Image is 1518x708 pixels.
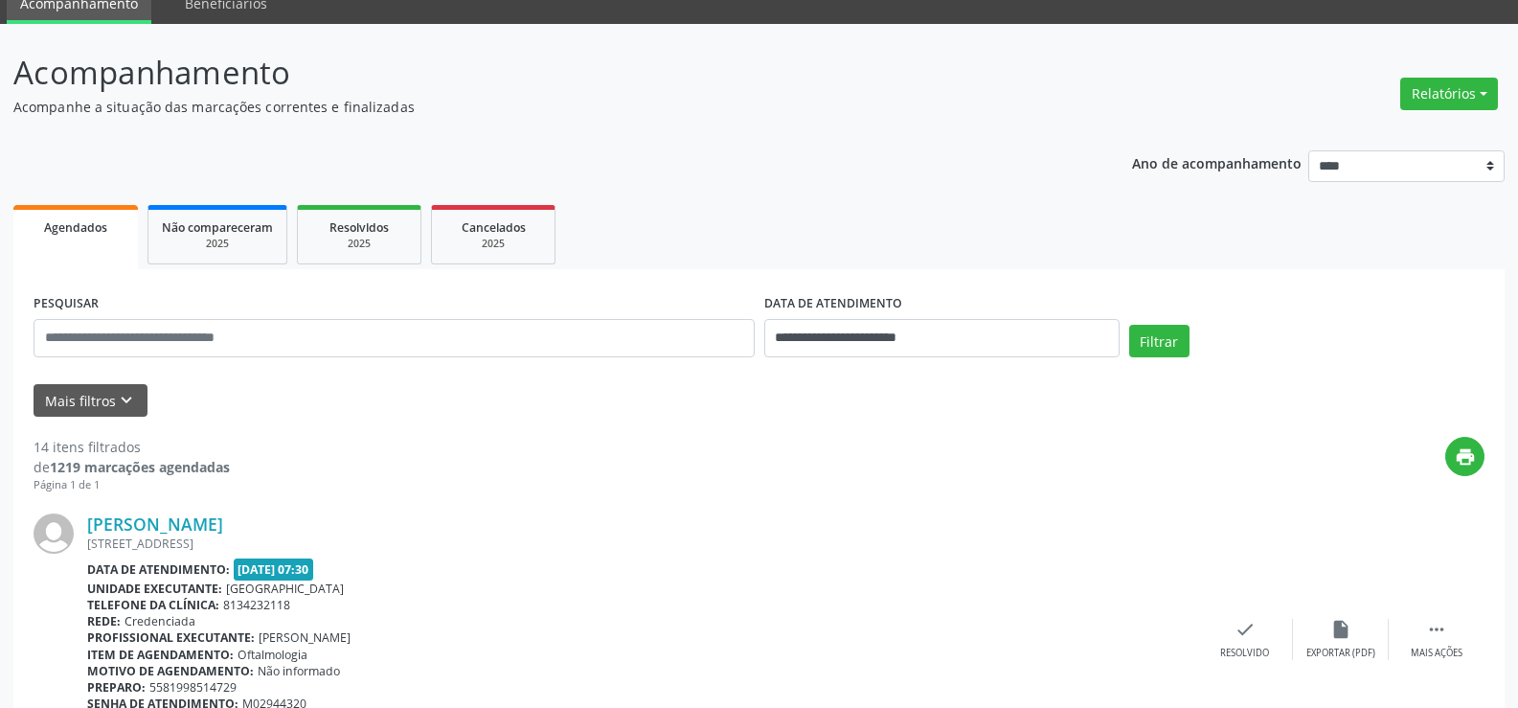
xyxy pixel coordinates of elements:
[34,477,230,493] div: Página 1 de 1
[462,219,526,236] span: Cancelados
[87,647,234,663] b: Item de agendamento:
[1220,647,1269,660] div: Resolvido
[87,561,230,578] b: Data de atendimento:
[223,597,290,613] span: 8134232118
[1400,78,1498,110] button: Relatórios
[34,514,74,554] img: img
[13,97,1057,117] p: Acompanhe a situação das marcações correntes e finalizadas
[1235,619,1256,640] i: check
[116,390,137,411] i: keyboard_arrow_down
[258,663,340,679] span: Não informado
[87,536,1197,552] div: [STREET_ADDRESS]
[13,49,1057,97] p: Acompanhamento
[226,581,344,597] span: [GEOGRAPHIC_DATA]
[125,613,195,629] span: Credenciada
[1306,647,1375,660] div: Exportar (PDF)
[445,237,541,251] div: 2025
[34,457,230,477] div: de
[87,613,121,629] b: Rede:
[87,514,223,535] a: [PERSON_NAME]
[1411,647,1462,660] div: Mais ações
[149,679,237,696] span: 5581998514729
[87,629,255,646] b: Profissional executante:
[329,219,389,236] span: Resolvidos
[87,663,254,679] b: Motivo de agendamento:
[1426,619,1447,640] i: 
[1132,150,1302,174] p: Ano de acompanhamento
[87,679,146,696] b: Preparo:
[162,237,273,251] div: 2025
[44,219,107,236] span: Agendados
[87,597,219,613] b: Telefone da clínica:
[238,647,307,663] span: Oftalmologia
[34,437,230,457] div: 14 itens filtrados
[1129,325,1189,357] button: Filtrar
[1455,446,1476,468] i: print
[234,559,314,581] span: [DATE] 07:30
[50,458,230,476] strong: 1219 marcações agendadas
[87,581,222,597] b: Unidade executante:
[34,289,99,319] label: PESQUISAR
[311,237,407,251] div: 2025
[34,384,147,418] button: Mais filtroskeyboard_arrow_down
[162,219,273,236] span: Não compareceram
[1330,619,1351,640] i: insert_drive_file
[1445,437,1484,476] button: print
[259,629,351,646] span: [PERSON_NAME]
[764,289,902,319] label: DATA DE ATENDIMENTO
